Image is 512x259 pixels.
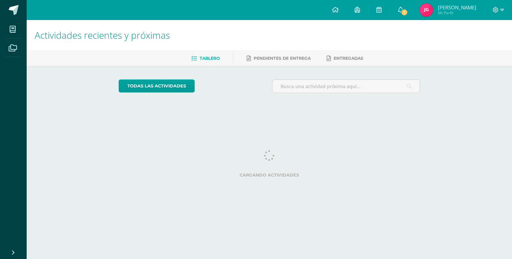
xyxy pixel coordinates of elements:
[272,80,420,93] input: Busca una actividad próxima aquí...
[247,53,311,64] a: Pendientes de entrega
[191,53,220,64] a: Tablero
[327,53,363,64] a: Entregadas
[119,79,195,92] a: todas las Actividades
[334,56,363,61] span: Entregadas
[35,29,170,41] span: Actividades recientes y próximas
[401,9,408,16] span: 1
[119,173,420,178] label: Cargando actividades
[254,56,311,61] span: Pendientes de entrega
[438,4,476,11] span: [PERSON_NAME]
[420,3,433,17] img: ad473004637a0967333ac9e738f9cc2d.png
[200,56,220,61] span: Tablero
[438,10,476,16] span: Mi Perfil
